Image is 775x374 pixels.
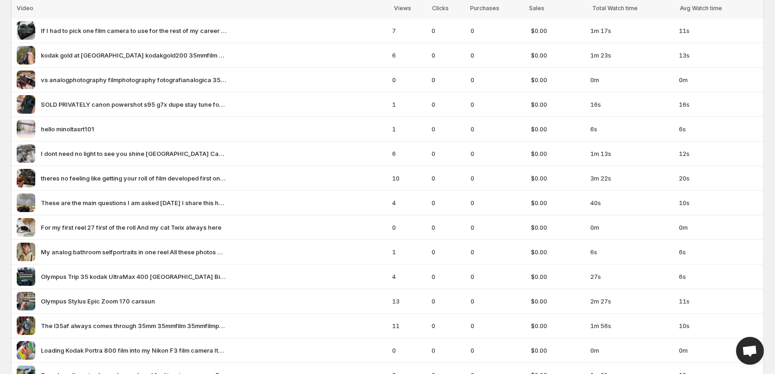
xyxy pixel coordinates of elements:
span: 10s [679,321,758,330]
span: 0 [471,321,525,330]
span: 1m 17s [590,26,673,35]
span: $0.00 [531,75,585,84]
span: These are the main questions I am asked [DATE] I share this hoping it can help some to begin with... [41,198,226,207]
span: 0 [432,223,465,232]
span: Avg Watch time [680,5,722,12]
span: 10 [392,174,426,183]
span: 0 [471,100,525,109]
span: 0 [471,51,525,60]
span: 0 [392,346,426,355]
span: 0 [471,124,525,134]
span: SOLD PRIVATELY canon powershot s95 g7x dupe stay tune for moreeee canonpowershot canonpowershots9... [41,100,226,109]
span: 0 [392,223,426,232]
span: If I had to pick one film camera to use for the rest of my career it would be this one the canon ... [41,26,226,35]
span: 0 [432,297,465,306]
span: I dont need no light to see you shine [GEOGRAPHIC_DATA] Canon Sure Shot 85 Zoom Kodak Gold 200 da... [41,149,226,158]
span: 0 [471,223,525,232]
span: 0 [471,272,525,281]
img: If I had to pick one film camera to use for the rest of my career it would be this one the canon ... [17,21,35,40]
span: 0 [471,247,525,257]
span: 0m [590,223,673,232]
span: $0.00 [531,26,585,35]
span: 4 [392,198,426,207]
span: Olympus Stylus Epic Zoom 170 carssun [41,297,155,306]
span: 3m 22s [590,174,673,183]
span: 6s [590,124,673,134]
span: 0 [432,124,465,134]
span: 11s [679,26,758,35]
img: kodak gold at Laguna beach kodakgold200 35mmfilm 35mmphotography lagunabeach filmcameratok filmca... [17,46,35,64]
span: 0m [590,75,673,84]
span: Loading Kodak Portra 800 film into my Nikon F3 film camera Its been months since Ive loaded my fa... [41,346,226,355]
span: 0 [471,26,525,35]
span: 6 [392,149,426,158]
img: The l35af always comes through 35mm 35mmfilm 35mmfilmphotography shootitwithfilm grainisgood afil... [17,316,35,335]
img: My analog bathroom selfportraits in one reel All these photos were taken with the same camera a M... [17,243,35,261]
img: SOLD PRIVATELY canon powershot s95 g7x dupe stay tune for moreeee canonpowershot canonpowershots9... [17,95,35,114]
span: 0 [471,346,525,355]
span: $0.00 [531,149,585,158]
span: Olympus Trip 35 kodak UltraMax 400 [GEOGRAPHIC_DATA] Big Sur Yosemite [GEOGRAPHIC_DATA] [GEOGRAPH... [41,272,226,281]
span: 1 [392,124,426,134]
span: 0 [432,198,465,207]
span: 1m 23s [590,51,673,60]
span: 0 [471,198,525,207]
span: 1 [392,100,426,109]
span: 13 [392,297,426,306]
span: 0 [432,174,465,183]
span: The l35af always comes through 35mm 35mmfilm 35mmfilmphotography shootitwithfilm grainisgood afil... [41,321,226,330]
span: 6s [679,272,758,281]
span: 12s [679,149,758,158]
a: Open chat [736,337,764,365]
span: hello minoltasrt101 [41,124,94,134]
img: Olympus Stylus Epic Zoom 170 carssun [17,292,35,310]
span: $0.00 [531,247,585,257]
span: For my first reel 27 first of the roll And my cat Twix always here [41,223,221,232]
span: 0 [471,75,525,84]
span: 16s [590,100,673,109]
span: 2m 27s [590,297,673,306]
span: Clicks [432,5,449,12]
span: $0.00 [531,124,585,134]
span: 10s [679,198,758,207]
span: 0m [679,223,758,232]
span: $0.00 [531,100,585,109]
span: theres no feeling like getting your roll of film developed first one with this Nikon EM cam I thr... [41,174,226,183]
span: kodak gold at [GEOGRAPHIC_DATA] kodakgold200 35mmfilm 35mmphotography lagunabeach filmcameratok f... [41,51,226,60]
span: 40s [590,198,673,207]
span: 0 [471,174,525,183]
span: $0.00 [531,223,585,232]
span: $0.00 [531,297,585,306]
span: 0 [432,321,465,330]
span: 6s [679,124,758,134]
span: 0 [432,100,465,109]
span: $0.00 [531,51,585,60]
img: Olympus Trip 35 kodak UltraMax 400 San Francisco Big Sur Yosemite Sequoia National Park Los Angel... [17,267,35,286]
span: 0m [679,346,758,355]
span: $0.00 [531,272,585,281]
span: 0 [392,75,426,84]
span: 11s [679,297,758,306]
span: $0.00 [531,174,585,183]
span: Sales [529,5,544,12]
span: 1m 13s [590,149,673,158]
img: I dont need no light to see you shine Feat Penang Bridge Canon Sure Shot 85 Zoom Kodak Gold 200 d... [17,144,35,163]
img: For my first reel 27 first of the roll And my cat Twix always here [17,218,35,237]
span: 0 [471,297,525,306]
span: 11 [392,321,426,330]
span: Total Watch time [592,5,638,12]
span: 1 [392,247,426,257]
span: 4 [392,272,426,281]
span: $0.00 [531,198,585,207]
span: 0 [471,149,525,158]
span: $0.00 [531,321,585,330]
img: theres no feeling like getting your roll of film developed first one with this Nikon EM cam I thr... [17,169,35,187]
span: 6 [392,51,426,60]
span: $0.00 [531,346,585,355]
span: Views [394,5,411,12]
span: 6s [590,247,673,257]
span: Purchases [470,5,499,12]
span: 0 [432,247,465,257]
span: 0m [679,75,758,84]
span: vs analogphotography filmphotography fotografianalogica 35mm [41,75,226,84]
